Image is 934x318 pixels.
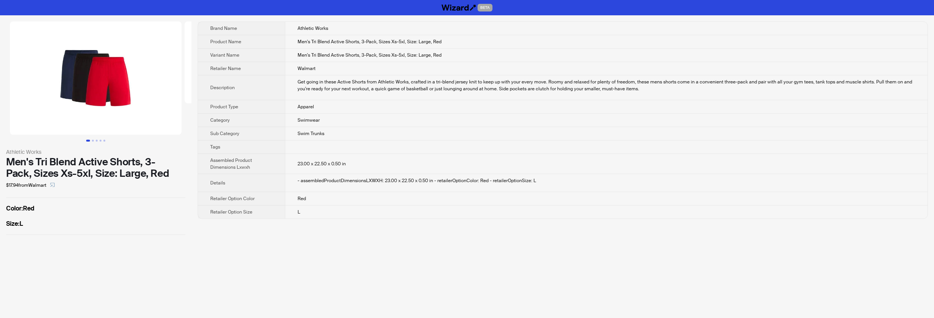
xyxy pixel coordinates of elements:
button: Go to slide 3 [96,140,98,142]
span: 23.00 x 22.50 x 0.50 in [298,161,346,167]
span: Men's Tri Blend Active Shorts, 3-Pack, Sizes Xs-5xl, Size: Large, Red [298,52,442,58]
span: select [50,183,55,187]
span: Red [298,196,306,202]
span: Description [210,85,235,91]
div: Athletic Works [6,148,185,156]
span: Apparel [298,104,314,110]
span: Category [210,117,230,123]
span: Details [210,180,225,186]
span: Retailer Option Color [210,196,255,202]
span: Brand Name [210,25,237,31]
span: Product Name [210,39,241,45]
span: Tags [210,144,220,150]
span: Swimwear [298,117,320,123]
button: Go to slide 5 [103,140,105,142]
span: Retailer Option Size [210,209,252,215]
span: Variant Name [210,52,239,58]
span: Sub Category [210,130,239,137]
span: Color : [6,204,23,212]
span: Assembled Product Dimensions Lxwxh [210,157,252,170]
span: Athletic Works [298,25,328,31]
img: Men's Tri Blend Active Shorts, 3-Pack, Sizes Xs-5xl, Size: Large, Red Men's Tri Blend Active Shor... [10,21,182,135]
span: Swim Trunks [298,130,324,137]
button: Go to slide 2 [92,140,94,142]
button: Go to slide 1 [86,140,90,142]
div: - assembledProductDimensionsLXWXH: 23.00 x 22.50 x 0.50 in - retailerOptionColor: Red - retailerO... [298,177,915,184]
span: Product Type [210,104,238,110]
button: Go to slide 4 [100,140,101,142]
label: L [6,219,185,228]
span: Size : [6,220,20,228]
span: BETA [478,4,492,11]
span: L [298,209,300,215]
img: Men's Tri Blend Active Shorts, 3-Pack, Sizes Xs-5xl, Size: Large, Red Men's Tri Blend Active Shor... [185,21,309,103]
span: Walmart [298,65,316,72]
span: Men's Tri Blend Active Shorts, 3-Pack, Sizes Xs-5xl, Size: Large, Red [298,39,442,45]
label: Red [6,204,185,213]
div: Get going in these Active Shorts from Athletic Works, crafted in a tri-blend jersey knit to keep ... [298,78,915,92]
span: Retailer Name [210,65,241,72]
div: Men's Tri Blend Active Shorts, 3-Pack, Sizes Xs-5xl, Size: Large, Red [6,156,185,179]
div: $17.94 from Walmart [6,179,185,191]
